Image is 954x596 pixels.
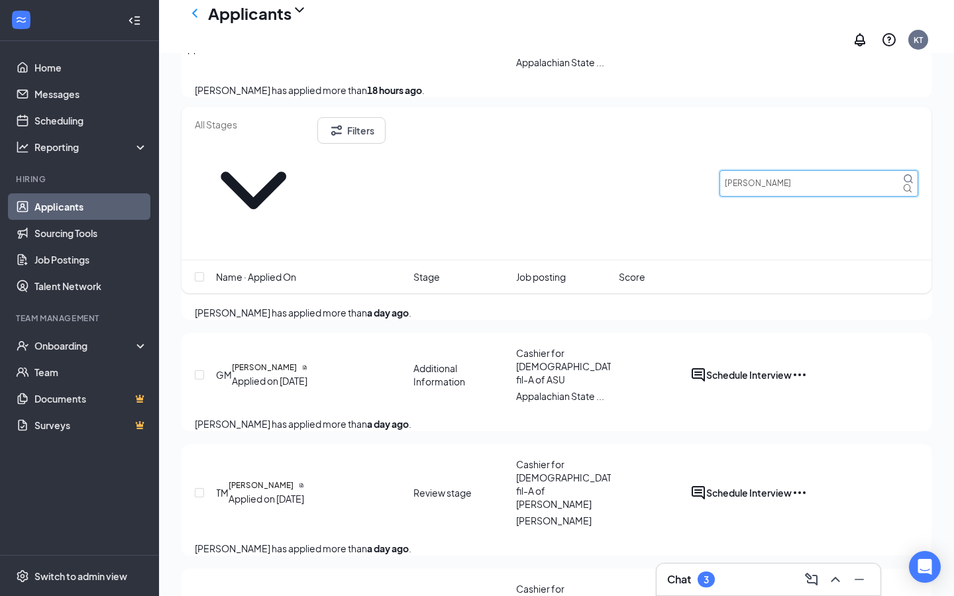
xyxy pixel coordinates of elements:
[195,541,918,556] p: [PERSON_NAME] has applied more than .
[516,515,592,526] span: [PERSON_NAME]
[216,368,232,382] div: GM
[914,34,923,46] div: KT
[792,367,808,383] svg: Ellipses
[34,81,148,107] a: Messages
[367,542,409,554] b: a day ago
[229,491,304,506] div: Applied on [DATE]
[367,307,409,319] b: a day ago
[16,570,29,583] svg: Settings
[516,390,604,402] span: Appalachian State ...
[299,483,304,488] svg: Document
[516,347,624,385] span: Cashier for [DEMOGRAPHIC_DATA]-fil-A of ASU
[15,13,28,26] svg: WorkstreamLogo
[413,486,508,499] div: Review stage
[34,273,148,299] a: Talent Network
[34,140,148,154] div: Reporting
[195,305,918,320] p: [PERSON_NAME] has applied more than .
[216,270,296,284] span: Name · Applied On
[34,359,148,385] a: Team
[34,54,148,81] a: Home
[128,14,141,27] svg: Collapse
[208,2,291,25] h1: Applicants
[413,270,440,284] span: Stage
[852,32,868,48] svg: Notifications
[302,365,307,370] svg: Document
[329,123,344,138] svg: Filter
[34,570,127,583] div: Switch to admin view
[801,569,822,590] button: ComposeMessage
[34,339,136,352] div: Onboarding
[367,418,409,430] b: a day ago
[516,458,624,510] span: Cashier for [DEMOGRAPHIC_DATA]-fil-A of [PERSON_NAME]
[413,362,508,388] div: Additional Information
[851,571,867,587] svg: Minimize
[704,574,709,585] div: 3
[849,569,870,590] button: Minimize
[34,193,148,220] a: Applicants
[34,246,148,273] a: Job Postings
[827,571,843,587] svg: ChevronUp
[706,367,792,383] button: Schedule Interview
[825,569,846,590] button: ChevronUp
[34,385,148,412] a: DocumentsCrown
[792,485,808,501] svg: Ellipses
[16,313,145,324] div: Team Management
[34,107,148,134] a: Scheduling
[16,174,145,185] div: Hiring
[16,339,29,352] svg: UserCheck
[317,117,386,144] button: Filter Filters
[34,220,148,246] a: Sourcing Tools
[690,367,706,383] svg: ActiveChat
[706,485,792,501] button: Schedule Interview
[909,551,941,583] div: Open Intercom Messenger
[216,485,229,500] div: TM
[232,373,307,388] div: Applied on [DATE]
[719,170,918,197] input: Search in applications
[619,270,645,284] span: Score
[667,572,691,587] h3: Chat
[291,2,307,18] svg: ChevronDown
[804,571,820,587] svg: ComposeMessage
[195,132,312,249] svg: ChevronDown
[34,412,148,438] a: SurveysCrown
[229,479,293,491] h5: [PERSON_NAME]
[195,117,312,132] input: All Stages
[195,417,918,431] p: [PERSON_NAME] has applied more than .
[187,5,203,21] svg: ChevronLeft
[232,362,297,373] h5: [PERSON_NAME]
[690,485,706,501] svg: ActiveChat
[903,174,914,184] svg: MagnifyingGlass
[16,140,29,154] svg: Analysis
[516,270,566,284] span: Job posting
[881,32,897,48] svg: QuestionInfo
